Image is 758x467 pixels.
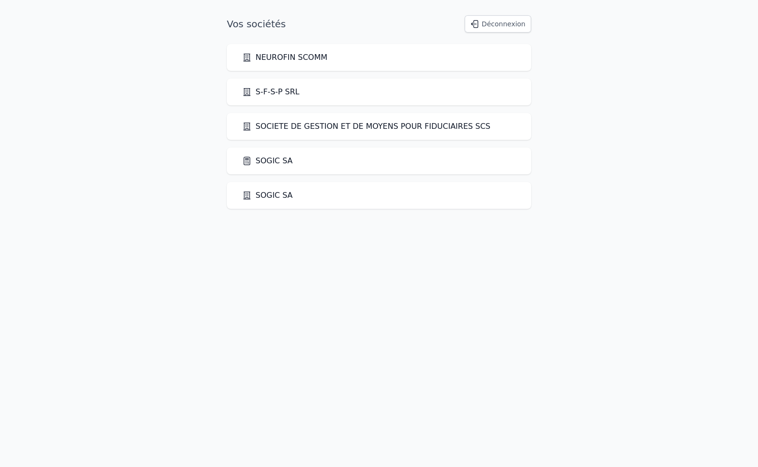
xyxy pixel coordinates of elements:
[242,52,327,63] a: NEUROFIN SCOMM
[227,17,286,31] h1: Vos sociétés
[242,155,293,167] a: SOGIC SA
[242,86,300,98] a: S-F-S-P SRL
[465,15,531,33] button: Déconnexion
[242,190,293,201] a: SOGIC SA
[242,121,490,132] a: SOCIETE DE GESTION ET DE MOYENS POUR FIDUCIAIRES SCS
